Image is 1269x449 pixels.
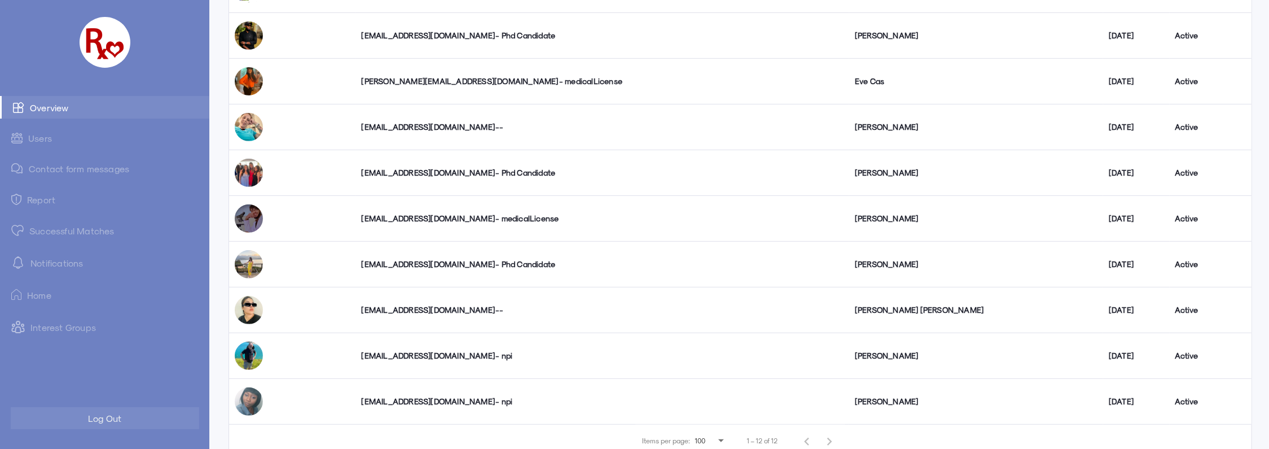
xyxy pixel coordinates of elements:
[1175,259,1246,270] div: Active
[235,296,263,324] img: pb0xwabksza3pfx8glzn.jpg
[855,213,1097,224] div: [PERSON_NAME]
[1175,396,1246,407] div: Active
[235,113,263,141] img: d7bbcqxti3o6j4dazsi5.jpg
[1109,167,1163,178] div: [DATE]
[235,67,263,95] img: uytlpkyr3rkq79eo0goa.jpg
[235,159,263,187] img: qwwaawlcbd8gnntyesji.jpg
[855,350,1097,361] div: [PERSON_NAME]
[747,435,778,446] div: 1 – 12 of 12
[1109,396,1163,407] div: [DATE]
[1109,304,1163,316] div: [DATE]
[11,407,199,429] button: Log Out
[1109,350,1163,361] div: [DATE]
[642,435,690,446] div: Items per page:
[362,396,844,407] div: [EMAIL_ADDRESS][DOMAIN_NAME] - npi
[855,259,1097,270] div: [PERSON_NAME]
[855,396,1097,407] div: [PERSON_NAME]
[1109,30,1163,41] div: [DATE]
[362,213,844,224] div: [EMAIL_ADDRESS][DOMAIN_NAME] - medicalLicense
[1175,30,1246,41] div: Active
[11,289,21,300] img: ic-home.png
[362,259,844,270] div: [EMAIL_ADDRESS][DOMAIN_NAME] - Phd Candidate
[1175,213,1246,224] div: Active
[1175,304,1246,316] div: Active
[362,167,844,178] div: [EMAIL_ADDRESS][DOMAIN_NAME] - Phd Candidate
[362,30,844,41] div: [EMAIL_ADDRESS][DOMAIN_NAME] - Phd Candidate
[362,76,844,87] div: [PERSON_NAME][EMAIL_ADDRESS][DOMAIN_NAME] - medicalLicense
[13,102,24,113] img: admin-ic-overview.svg
[11,163,23,174] img: admin-ic-contact-message.svg
[362,121,844,133] div: [EMAIL_ADDRESS][DOMAIN_NAME] --
[1109,76,1163,87] div: [DATE]
[362,350,844,361] div: [EMAIL_ADDRESS][DOMAIN_NAME] - npi
[362,304,844,316] div: [EMAIL_ADDRESS][DOMAIN_NAME] --
[235,21,263,50] img: r2gg5x8uzdkpk8z2w1kp.jpg
[11,256,25,269] img: notification-default-white.svg
[1175,350,1246,361] div: Active
[855,167,1097,178] div: [PERSON_NAME]
[235,250,263,278] img: bu96cd1xspbvzkksjlig.jpg
[855,304,1097,316] div: [PERSON_NAME] [PERSON_NAME]
[1109,121,1163,133] div: [DATE]
[855,30,1097,41] div: [PERSON_NAME]
[11,133,23,143] img: admin-ic-users.svg
[695,437,726,445] mat-select: Items per page:
[11,320,25,334] img: intrestGropus.svg
[855,76,1097,87] div: Eve Cas
[235,204,263,233] img: kpks7wienu2dqslzrgcm.jpg
[11,194,21,205] img: admin-ic-report.svg
[235,387,263,416] img: cjdezkkbgsgvrbw8qlgi.jpg
[695,437,705,444] span: 100
[235,342,263,370] img: xvtahduha9vieopfkcae.jpg
[1109,213,1163,224] div: [DATE]
[1109,259,1163,270] div: [DATE]
[1175,121,1246,133] div: Active
[855,121,1097,133] div: [PERSON_NAME]
[11,225,24,236] img: matched.svg
[1175,76,1246,87] div: Active
[1175,167,1246,178] div: Active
